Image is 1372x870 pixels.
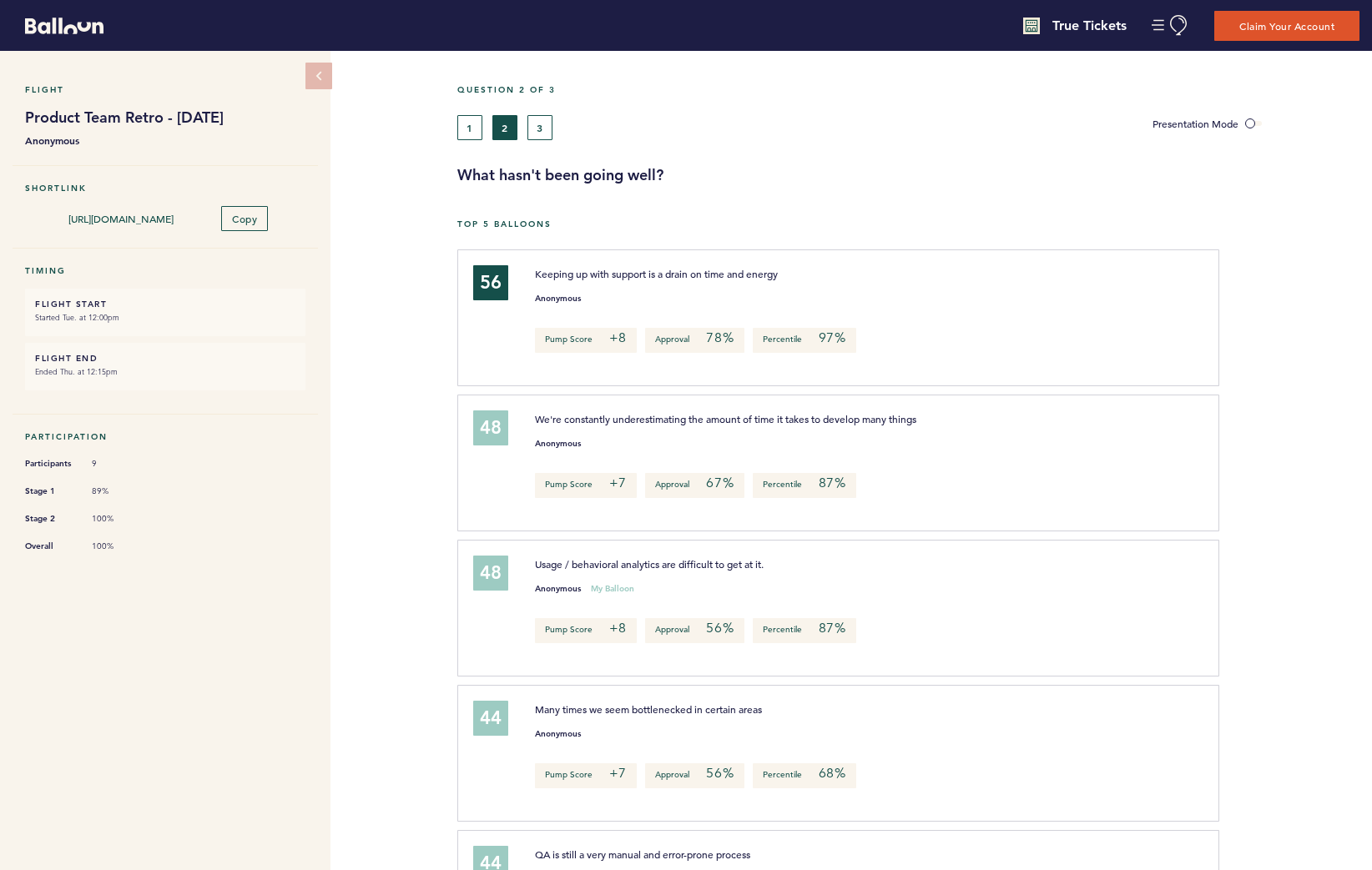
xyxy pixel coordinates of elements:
[535,294,581,303] small: Anonymous
[535,585,581,593] small: Anonymous
[25,108,305,128] h1: Product Team Retro - [DATE]
[1214,11,1359,41] button: Claim Your Account
[25,455,75,472] span: Participants
[457,219,1359,229] h5: Top 5 Balloons
[492,115,517,140] button: 2
[232,212,257,225] span: Copy
[92,513,142,525] span: 100%
[706,765,734,782] em: 56%
[25,18,103,34] svg: Balloon
[819,765,846,782] em: 68%
[819,475,846,491] em: 87%
[645,618,744,643] p: Approval
[35,364,295,380] small: Ended Thu. at 12:15pm
[25,265,305,276] h5: Timing
[535,618,638,643] p: Pump Score
[645,763,744,788] p: Approval
[1052,16,1127,36] h4: True Tickets
[535,267,778,280] span: Keeping up with support is a drain on time and energy
[609,620,628,636] em: +8
[535,730,581,738] small: Anonymous
[35,299,295,309] h6: FLIGHT START
[706,475,734,491] em: 67%
[1153,117,1238,130] span: Presentation Mode
[535,328,638,353] p: Pump Score
[535,473,638,498] p: Pump Score
[221,206,268,231] button: Copy
[753,328,856,353] p: Percentile
[819,329,846,346] em: 97%
[35,309,295,326] small: Started Tue. at 12:00pm
[706,620,734,636] em: 56%
[92,541,142,552] span: 100%
[706,329,734,346] em: 78%
[535,763,638,788] p: Pump Score
[535,847,750,861] span: QA is still a very manual and error-prone process
[457,84,1359,95] h5: Question 2 of 3
[645,328,744,353] p: Approval
[25,183,305,194] h5: Shortlink
[609,329,628,346] em: +8
[609,765,628,782] em: +7
[92,458,142,470] span: 9
[535,412,916,425] span: We're constantly underestimating the amount of time it takes to develop many things
[753,473,856,498] p: Percentile
[473,265,508,300] div: 56
[527,115,552,140] button: 3
[25,538,75,555] span: Overall
[1152,15,1189,36] button: Manage Account
[535,440,581,448] small: Anonymous
[457,165,1359,185] h3: What hasn't been going well?
[35,353,295,364] h6: FLIGHT END
[25,510,75,527] span: Stage 2
[473,701,508,736] div: 44
[25,483,75,500] span: Stage 1
[591,585,634,593] small: My Balloon
[535,557,764,571] span: Usage / behavioral analytics are difficult to get at it.
[457,115,482,140] button: 1
[609,475,628,491] em: +7
[25,132,305,148] b: Anonymous
[473,556,508,591] div: 48
[645,473,744,498] p: Approval
[13,17,103,34] a: Balloon
[753,618,856,643] p: Percentile
[535,702,762,716] span: Many times we seem bottlenecked in certain areas
[25,431,305,442] h5: Participation
[819,620,846,636] em: 87%
[92,485,142,497] span: 89%
[473,410,508,445] div: 48
[25,84,305,95] h5: Flight
[753,763,856,788] p: Percentile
